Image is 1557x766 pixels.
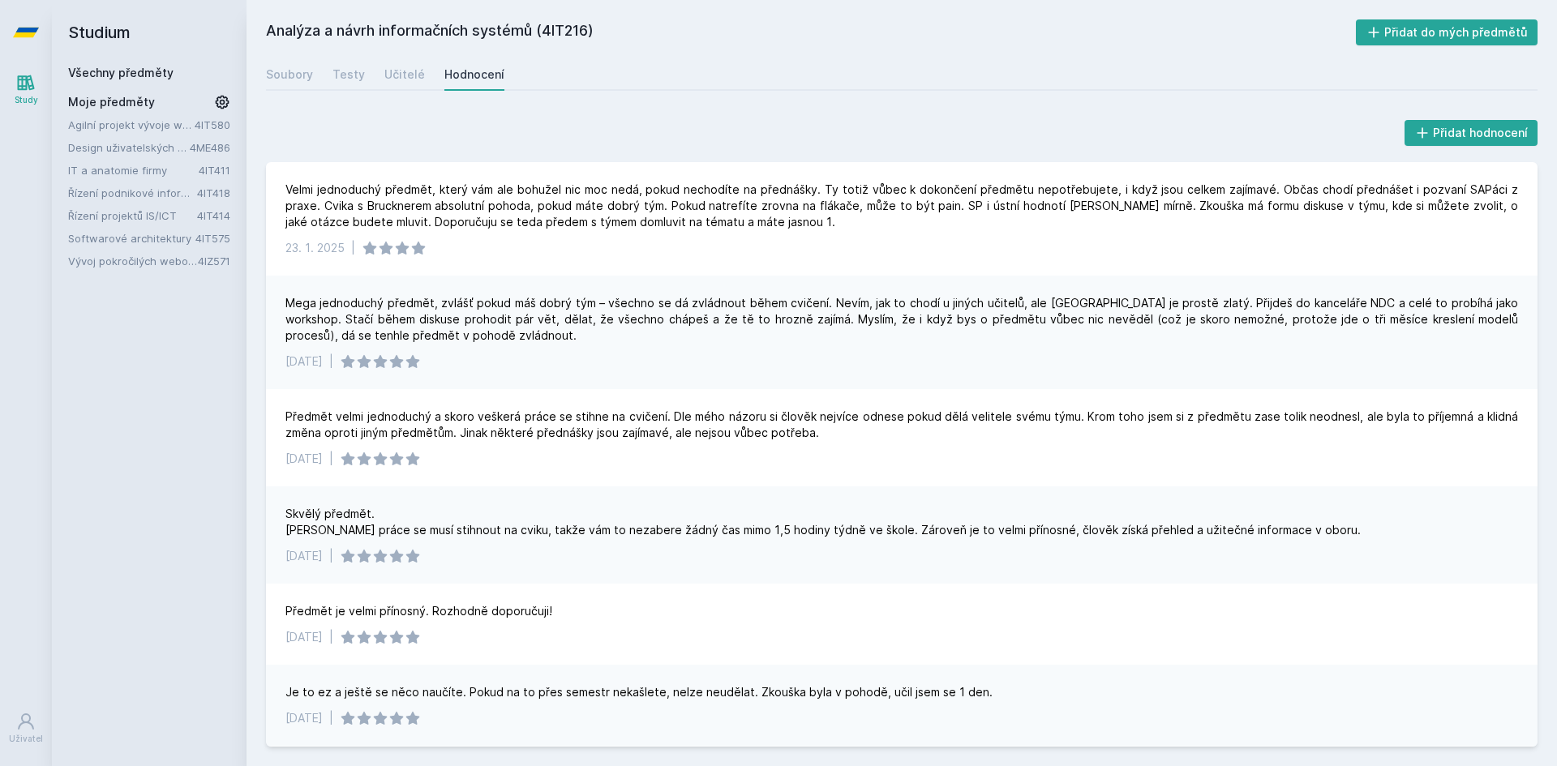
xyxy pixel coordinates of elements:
[68,139,190,156] a: Design uživatelských rozhraní
[285,353,323,370] div: [DATE]
[384,66,425,83] div: Učitelé
[332,58,365,91] a: Testy
[329,353,333,370] div: |
[285,710,323,726] div: [DATE]
[190,141,230,154] a: 4ME486
[444,66,504,83] div: Hodnocení
[384,58,425,91] a: Učitelé
[15,94,38,106] div: Study
[198,255,230,267] a: 4IZ571
[285,684,993,700] div: Je to ez a ještě se něco naučíte. Pokud na to přes semestr nekašlete, nelze neudělat. Zkouška byl...
[266,66,313,83] div: Soubory
[266,19,1356,45] h2: Analýza a návrh informačních systémů (4IT216)
[329,451,333,467] div: |
[68,253,198,269] a: Vývoj pokročilých webových aplikací v PHP
[197,209,230,222] a: 4IT414
[68,185,197,201] a: Řízení podnikové informatiky
[3,65,49,114] a: Study
[266,58,313,91] a: Soubory
[68,117,195,133] a: Agilní projekt vývoje webové aplikace
[68,66,174,79] a: Všechny předměty
[285,295,1518,344] div: Mega jednoduchý předmět, zvlášť pokud máš dobrý tým – všechno se dá zvládnout během cvičení. Neví...
[285,409,1518,441] div: Předmět velmi jednoduchý a skoro veškerá práce se stihne na cvičení. Dle mého názoru si člověk ne...
[285,451,323,467] div: [DATE]
[68,208,197,224] a: Řízení projektů IS/ICT
[332,66,365,83] div: Testy
[329,710,333,726] div: |
[68,94,155,110] span: Moje předměty
[285,240,345,256] div: 23. 1. 2025
[199,164,230,177] a: 4IT411
[329,548,333,564] div: |
[444,58,504,91] a: Hodnocení
[1405,120,1538,146] button: Přidat hodnocení
[3,704,49,753] a: Uživatel
[68,230,195,246] a: Softwarové architektury
[9,733,43,745] div: Uživatel
[195,118,230,131] a: 4IT580
[285,629,323,645] div: [DATE]
[351,240,355,256] div: |
[197,186,230,199] a: 4IT418
[68,162,199,178] a: IT a anatomie firmy
[285,506,1361,538] div: Skvělý předmět. [PERSON_NAME] práce se musí stihnout na cviku, takže vám to nezabere žádný čas mi...
[1356,19,1538,45] button: Přidat do mých předmětů
[285,182,1518,230] div: Velmi jednoduchý předmět, který vám ale bohužel nic moc nedá, pokud nechodíte na přednášky. Ty to...
[285,603,552,619] div: Předmět je velmi přínosný. Rozhodně doporučuji!
[285,548,323,564] div: [DATE]
[195,232,230,245] a: 4IT575
[329,629,333,645] div: |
